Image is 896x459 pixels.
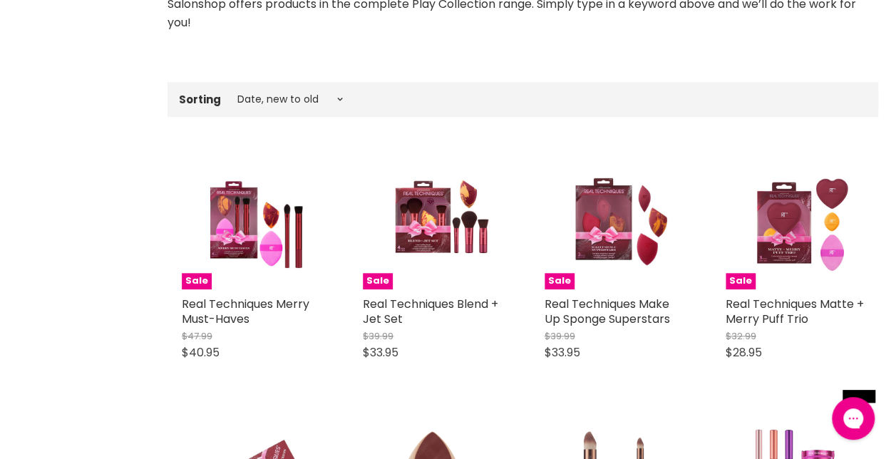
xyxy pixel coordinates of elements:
img: Real Techniques Make Up Sponge Superstars [545,151,682,289]
a: Real Techniques Make Up Sponge Superstars [545,296,670,327]
span: $47.99 [182,329,212,343]
span: $28.95 [726,344,762,361]
span: Sale [182,273,212,289]
img: Real Techniques Matte + Merry Puff Trio [726,151,864,289]
span: $39.99 [545,329,575,343]
a: Real Techniques Make Up Sponge SuperstarsSale [545,151,683,289]
span: $33.95 [363,344,398,361]
span: $40.95 [182,344,220,361]
a: Real Techniques Blend + Jet SetSale [363,151,501,289]
a: Real Techniques Matte + Merry Puff Trio [726,296,864,327]
a: Real Techniques Merry Must-HavesSale [182,151,320,289]
iframe: Gorgias live chat messenger [825,392,882,445]
span: Sale [726,273,756,289]
a: Real Techniques Merry Must-Haves [182,296,309,327]
img: Real Techniques Blend + Jet Set [364,151,501,289]
span: $39.99 [363,329,393,343]
a: Real Techniques Matte + Merry Puff TrioSale [726,151,864,289]
label: Sorting [179,93,221,105]
a: Real Techniques Blend + Jet Set [363,296,498,327]
span: Sale [363,273,393,289]
span: Sale [545,273,575,289]
span: $33.95 [545,344,580,361]
img: Real Techniques Merry Must-Haves [182,151,320,289]
span: $32.99 [726,329,756,343]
